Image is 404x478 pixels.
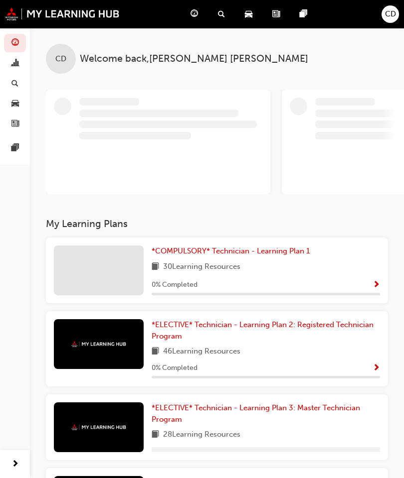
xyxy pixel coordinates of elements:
a: guage-icon [183,4,210,24]
span: *ELECTIVE* Technician - Learning Plan 3: Master Technician Program [152,403,360,424]
span: CD [55,53,66,65]
span: book-icon [152,346,159,358]
span: *ELECTIVE* Technician - Learning Plan 2: Registered Technician Program [152,320,374,341]
img: mmal [5,7,120,20]
a: pages-icon [292,4,319,24]
span: *COMPULSORY* Technician - Learning Plan 1 [152,246,310,255]
span: next-icon [11,458,19,471]
span: book-icon [152,261,159,273]
img: mmal [71,424,126,431]
span: news-icon [272,8,280,20]
span: car-icon [245,8,252,20]
span: news-icon [11,119,19,128]
span: 30 Learning Resources [163,261,240,273]
span: pages-icon [300,8,307,20]
span: guage-icon [191,8,198,20]
a: *ELECTIVE* Technician - Learning Plan 2: Registered Technician Program [152,319,380,342]
span: Show Progress [373,364,380,373]
button: CD [382,5,399,23]
a: news-icon [264,4,292,24]
button: Show Progress [373,279,380,291]
span: search-icon [11,79,18,88]
img: mmal [71,341,126,348]
span: Show Progress [373,281,380,290]
h3: My Learning Plans [46,218,388,230]
a: *COMPULSORY* Technician - Learning Plan 1 [152,245,314,257]
span: pages-icon [11,144,19,153]
span: chart-icon [11,59,19,68]
span: book-icon [152,429,159,441]
span: Welcome back , [PERSON_NAME] [PERSON_NAME] [80,53,308,65]
span: 28 Learning Resources [163,429,240,441]
a: *ELECTIVE* Technician - Learning Plan 3: Master Technician Program [152,402,380,425]
span: 0 % Completed [152,279,198,291]
span: guage-icon [11,39,19,48]
a: car-icon [237,4,264,24]
span: search-icon [218,8,225,20]
span: car-icon [11,100,19,109]
span: CD [385,8,396,20]
a: search-icon [210,4,237,24]
span: 0 % Completed [152,362,198,374]
span: 46 Learning Resources [163,346,240,358]
button: Show Progress [373,362,380,374]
